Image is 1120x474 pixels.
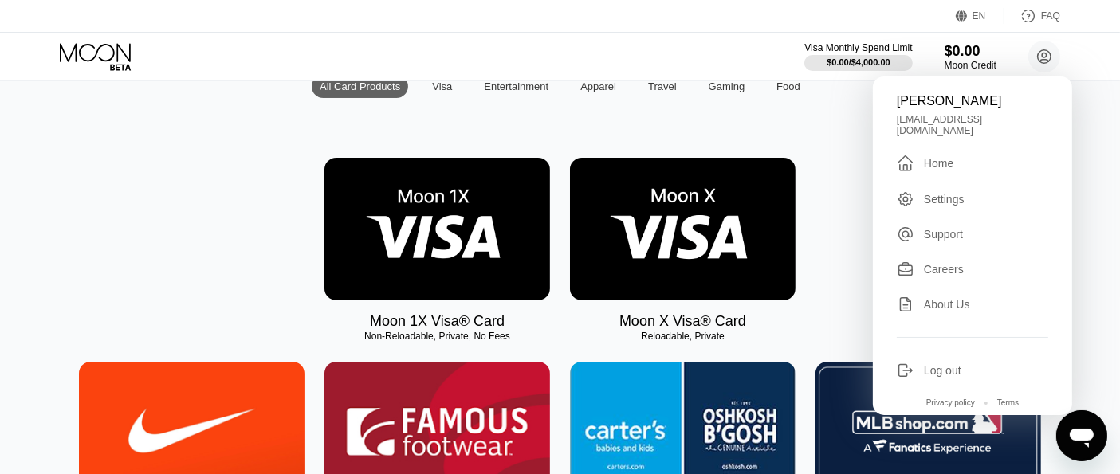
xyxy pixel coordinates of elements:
[897,296,1048,313] div: About Us
[619,313,746,330] div: Moon X Visa® Card
[776,80,800,92] div: Food
[997,398,1019,407] div: Terms
[926,398,975,407] div: Privacy policy
[476,75,556,98] div: Entertainment
[897,154,914,173] div: 
[897,190,1048,208] div: Settings
[945,43,996,71] div: $0.00Moon Credit
[897,362,1048,379] div: Log out
[827,57,890,67] div: $0.00 / $4,000.00
[1056,410,1107,461] iframe: Button to launch messaging window
[320,80,400,92] div: All Card Products
[897,261,1048,278] div: Careers
[580,80,616,92] div: Apparel
[709,80,745,92] div: Gaming
[924,193,965,206] div: Settings
[768,75,808,98] div: Food
[424,75,460,98] div: Visa
[570,331,796,342] div: Reloadable, Private
[897,225,1048,243] div: Support
[370,313,505,330] div: Moon 1X Visa® Card
[897,114,1048,136] div: [EMAIL_ADDRESS][DOMAIN_NAME]
[804,42,912,71] div: Visa Monthly Spend Limit$0.00/$4,000.00
[312,75,408,98] div: All Card Products
[945,43,996,60] div: $0.00
[324,331,550,342] div: Non-Reloadable, Private, No Fees
[973,10,986,22] div: EN
[897,154,1048,173] div: Home
[924,228,963,241] div: Support
[648,80,677,92] div: Travel
[924,263,964,276] div: Careers
[945,60,996,71] div: Moon Credit
[924,157,953,170] div: Home
[484,80,548,92] div: Entertainment
[701,75,753,98] div: Gaming
[640,75,685,98] div: Travel
[956,8,1004,24] div: EN
[804,42,912,53] div: Visa Monthly Spend Limit
[432,80,452,92] div: Visa
[924,364,961,377] div: Log out
[572,75,624,98] div: Apparel
[897,94,1048,108] div: [PERSON_NAME]
[1004,8,1060,24] div: FAQ
[924,298,970,311] div: About Us
[1041,10,1060,22] div: FAQ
